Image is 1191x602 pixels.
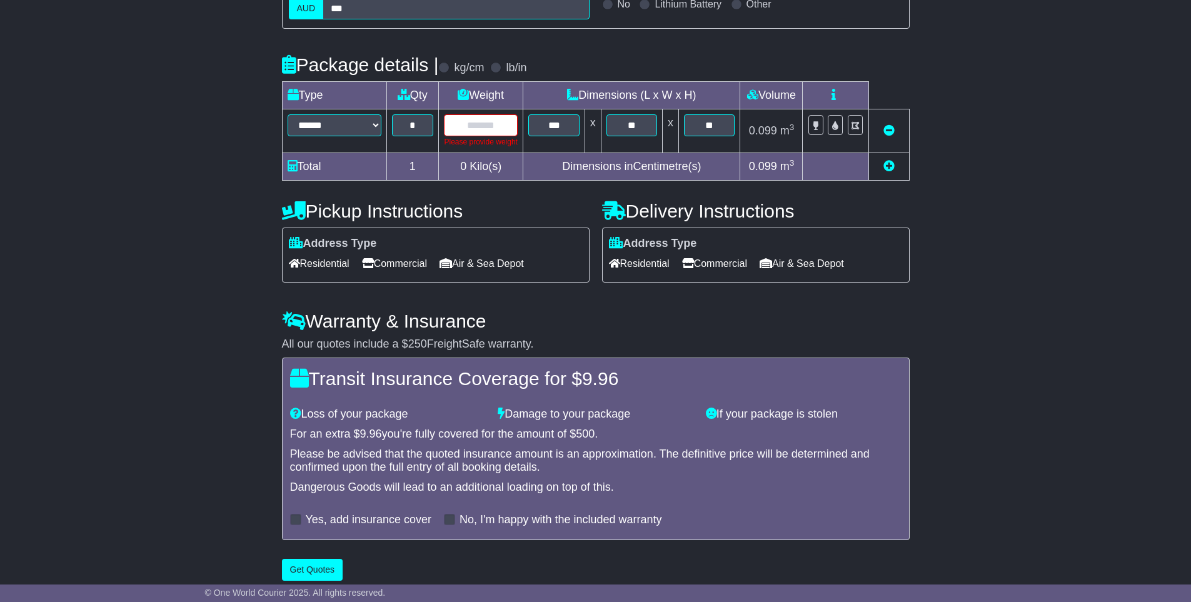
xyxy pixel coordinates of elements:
[282,201,590,221] h4: Pickup Instructions
[749,160,777,173] span: 0.099
[585,109,601,153] td: x
[780,160,795,173] span: m
[290,448,902,474] div: Please be advised that the quoted insurance amount is an approximation. The definitive price will...
[506,61,526,75] label: lb/in
[306,513,431,527] label: Yes, add insurance cover
[439,153,523,181] td: Kilo(s)
[289,254,349,273] span: Residential
[602,201,910,221] h4: Delivery Instructions
[576,428,595,440] span: 500
[440,254,524,273] span: Air & Sea Depot
[663,109,679,153] td: x
[282,338,910,351] div: All our quotes include a $ FreightSafe warranty.
[205,588,386,598] span: © One World Courier 2025. All rights reserved.
[491,408,700,421] div: Damage to your package
[460,513,662,527] label: No, I'm happy with the included warranty
[883,124,895,137] a: Remove this item
[290,481,902,494] div: Dangerous Goods will lead to an additional loading on top of this.
[282,82,386,109] td: Type
[282,559,343,581] button: Get Quotes
[408,338,427,350] span: 250
[740,82,803,109] td: Volume
[582,368,618,389] span: 9.96
[609,237,697,251] label: Address Type
[780,124,795,137] span: m
[386,82,439,109] td: Qty
[790,158,795,168] sup: 3
[290,428,902,441] div: For an extra $ you're fully covered for the amount of $ .
[460,160,466,173] span: 0
[284,408,492,421] div: Loss of your package
[282,311,910,331] h4: Warranty & Insurance
[290,368,902,389] h4: Transit Insurance Coverage for $
[700,408,908,421] div: If your package is stolen
[523,82,740,109] td: Dimensions (L x W x H)
[289,237,377,251] label: Address Type
[749,124,777,137] span: 0.099
[386,153,439,181] td: 1
[282,54,439,75] h4: Package details |
[362,254,427,273] span: Commercial
[790,123,795,132] sup: 3
[444,136,518,148] div: Please provide weight
[360,428,382,440] span: 9.96
[682,254,747,273] span: Commercial
[760,254,844,273] span: Air & Sea Depot
[609,254,670,273] span: Residential
[883,160,895,173] a: Add new item
[439,82,523,109] td: Weight
[523,153,740,181] td: Dimensions in Centimetre(s)
[282,153,386,181] td: Total
[454,61,484,75] label: kg/cm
